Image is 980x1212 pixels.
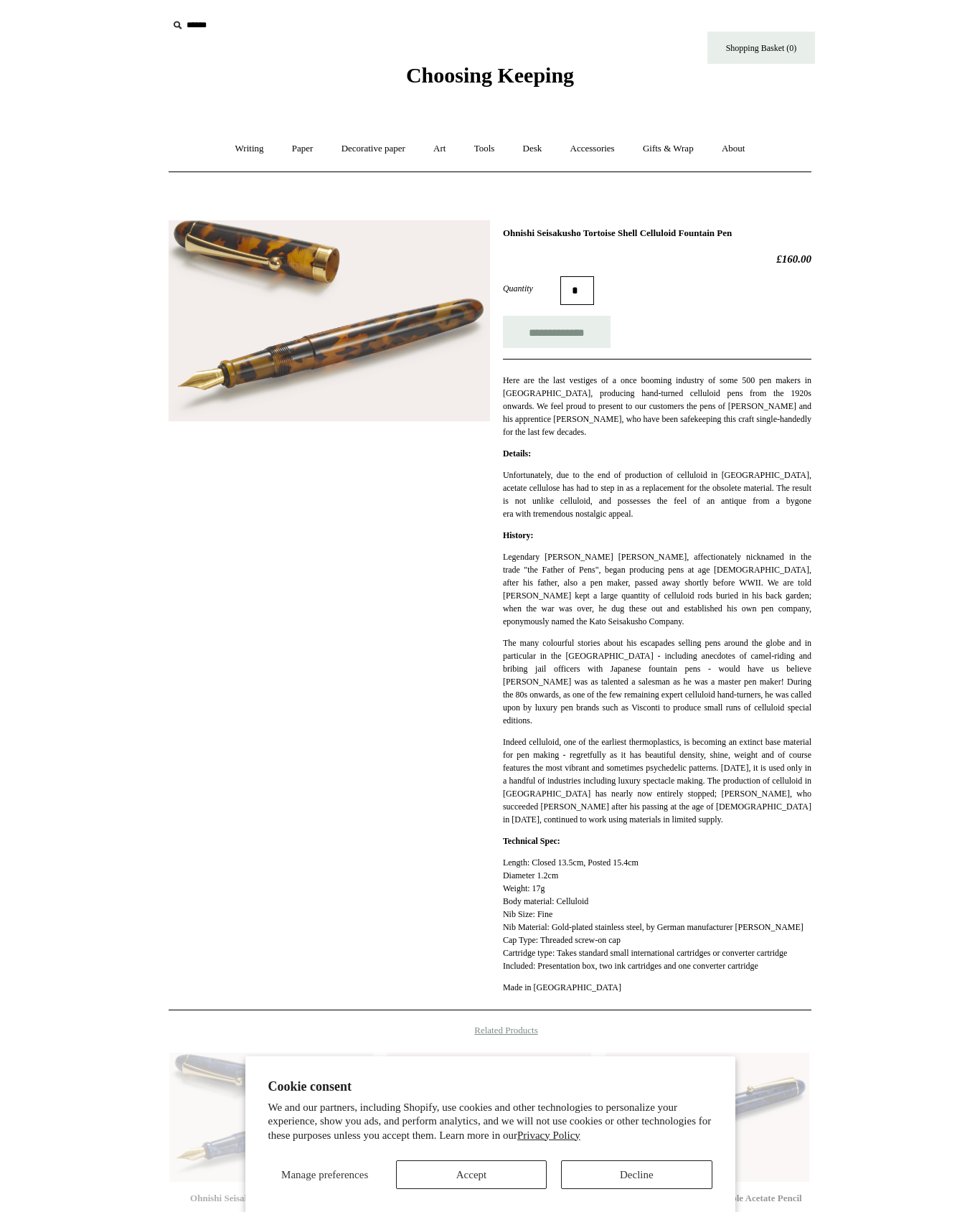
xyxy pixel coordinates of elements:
[510,130,555,168] a: Desk
[406,75,574,85] a: Choosing Keeping
[503,469,811,520] p: Unfortunately, due to the end of production of celluloid in [GEOGRAPHIC_DATA], acetate cellulose ...
[169,220,490,421] img: Ohnishi Seisakusho Tortoise Shell Celluloid Fountain Pen
[131,1025,849,1036] h4: Related Products
[387,1053,591,1182] a: Ohnishi Seisakusho Blue Marble Acetate Ballpoint Pen Ohnishi Seisakusho Blue Marble Acetate Ballp...
[630,130,707,168] a: Gifts & Wrap
[169,1053,373,1182] img: Ohnishi Seisakusho Blue Marble Acetate Fountain Pen
[503,374,811,438] p: Here are the last vestiges of a once booming industry of some 500 pen makers in [GEOGRAPHIC_DATA]...
[606,1053,809,1182] img: Ohnishi Seisakusho Blue Marble Acetate Pencil Extender and Holder
[561,1160,712,1189] button: Decline
[503,981,811,994] p: Made in [GEOGRAPHIC_DATA]
[169,1053,373,1182] a: Ohnishi Seisakusho Blue Marble Acetate Fountain Pen Ohnishi Seisakusho Blue Marble Acetate Founta...
[503,836,560,846] strong: Technical Spec:
[396,1160,547,1189] button: Accept
[406,63,574,87] span: Choosing Keeping
[503,636,811,727] p: The many colourful stories about his escapades selling pens around the globe and in particular in...
[268,1079,712,1094] h2: Cookie consent
[387,1053,591,1182] img: Ohnishi Seisakusho Blue Marble Acetate Ballpoint Pen
[279,130,326,168] a: Paper
[268,1160,382,1189] button: Manage preferences
[268,1101,712,1143] p: We and our partners, including Shopify, use cookies and other technologies to personalize your ex...
[503,856,811,972] p: Length: Closed 13.5cm, Posted 15.4cm Diameter 1.2cm Weight: 17g Body material: Celluloid Nib Size...
[420,130,458,168] a: Art
[707,32,815,64] a: Shopping Basket (0)
[517,1129,580,1141] a: Privacy Policy
[281,1169,368,1180] span: Manage preferences
[557,130,628,168] a: Accessories
[222,130,277,168] a: Writing
[503,253,811,266] h2: £160.00
[503,550,811,628] p: Legendary [PERSON_NAME] [PERSON_NAME], affectionately nicknamed in the trade "the Father of Pens"...
[503,227,811,239] h1: Ohnishi Seisakusho Tortoise Shell Celluloid Fountain Pen
[503,736,811,826] p: Indeed celluloid, one of the earliest thermoplastics, is becoming an extinct base material for pe...
[461,130,508,168] a: Tools
[709,130,758,168] a: About
[606,1053,809,1182] a: Ohnishi Seisakusho Blue Marble Acetate Pencil Extender and Holder Ohnishi Seisakusho Blue Marble ...
[329,130,418,168] a: Decorative paper
[503,282,560,295] label: Quantity
[503,448,531,459] strong: Details:
[503,530,534,540] strong: History:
